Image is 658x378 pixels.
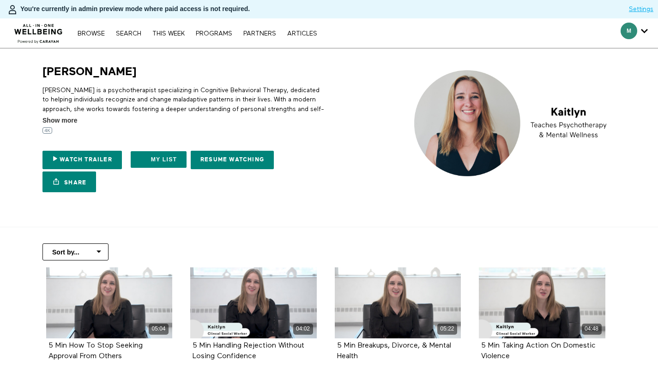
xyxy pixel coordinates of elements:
a: 5 Min Handling Rejection Without Losing Confidence 04:02 [190,267,317,338]
a: 5 Min How To Stop Seeking Approval From Others 05:04 [46,267,173,338]
a: PARTNERS [239,30,281,37]
h1: [PERSON_NAME] [42,65,137,79]
a: Settings [629,5,653,14]
a: Resume Watching [191,151,274,169]
div: 05:22 [437,324,457,334]
a: Browse [73,30,109,37]
div: 05:04 [149,324,169,334]
a: ARTICLES [283,30,322,37]
a: Search [111,30,146,37]
a: 5 Min How To Stop Seeking Approval From Others [48,342,143,360]
nav: Primary [73,29,321,38]
div: Secondary [614,18,655,48]
img: person-bdfc0eaa9744423c596e6e1c01710c89950b1dff7c83b5d61d716cfd8139584f.svg [7,4,18,15]
a: Watch Trailer [42,151,122,169]
p: [PERSON_NAME] is a psychotherapist specializing in Cognitive Behavioral Therapy, dedicated to hel... [42,86,326,123]
span: Show more [42,116,77,125]
a: 5 Min Breakups, Divorce, & Mental Health 05:22 [335,267,461,338]
div: 04:48 [582,324,602,334]
img: Kaitlyn [406,65,616,182]
a: THIS WEEK [148,30,189,37]
a: Share [42,171,96,192]
a: 5 Min Taking Action On Domestic Violence [481,342,596,360]
a: 5 Min Handling Rejection Without Losing Confidence [193,342,304,360]
img: 4K badge [42,127,52,134]
div: 04:02 [293,324,313,334]
button: My list [131,151,187,168]
img: CARAVAN [11,17,66,45]
a: 5 Min Breakups, Divorce, & Mental Health [337,342,451,360]
a: PROGRAMS [191,30,237,37]
a: 5 Min Taking Action On Domestic Violence 04:48 [479,267,605,338]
